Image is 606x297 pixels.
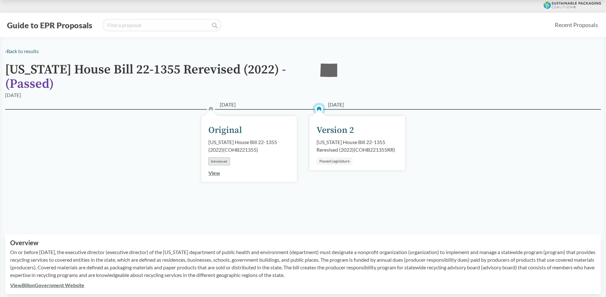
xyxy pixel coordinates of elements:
[208,124,242,137] div: Original
[317,124,354,137] div: Version 2
[10,282,84,288] a: ViewBillonGovernment Website
[552,18,601,32] a: Recent Proposals
[5,63,310,91] h1: [US_STATE] House Bill 22-1355 Rerevised (2022)
[317,138,398,154] div: [US_STATE] House Bill 22-1355 Rerevised (2022) ( COHB221355RR )
[208,170,220,176] a: View
[317,157,352,165] div: Passed Legislature
[5,91,21,99] div: [DATE]
[10,239,596,246] h2: Overview
[208,157,230,165] div: Introduced
[5,48,39,54] a: ‹Back to results
[5,62,286,92] span: - ( Passed )
[328,101,344,108] span: [DATE]
[102,19,221,31] input: Find a proposal
[5,20,94,30] button: Guide to EPR Proposals
[220,101,236,108] span: [DATE]
[208,138,290,154] div: [US_STATE] House Bill 22-1355 (2022) ( COHB221355 )
[10,248,596,279] p: On or before [DATE], the executive director (executive director) of the [US_STATE] department of ...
